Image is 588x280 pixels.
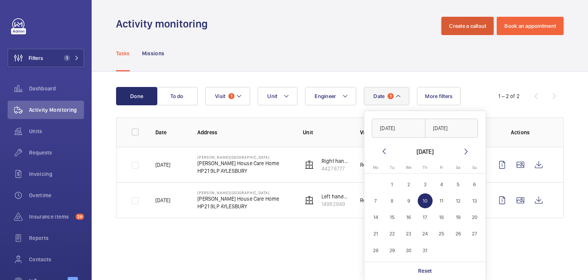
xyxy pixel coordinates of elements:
[29,256,84,263] span: Contacts
[368,227,383,241] span: 21
[450,225,466,242] button: July 26, 2025
[433,176,450,193] button: July 4, 2025
[493,129,548,136] p: Actions
[467,177,482,192] span: 6
[466,225,483,242] button: July 27, 2025
[116,50,130,57] p: Tasks
[29,149,84,156] span: Requests
[406,165,412,170] span: We
[440,165,443,170] span: Fr
[197,203,279,210] p: HP21 9LP AYLESBURY
[64,55,70,61] span: 1
[368,210,383,225] span: 14
[360,129,401,136] p: Visit
[385,177,400,192] span: 1
[267,93,277,99] span: Unit
[390,165,394,170] span: Tu
[305,87,356,105] button: Engineer
[197,167,279,175] p: HP21 9LP AYLESBURY
[367,242,384,259] button: July 28, 2025
[228,93,234,99] span: 1
[451,177,465,192] span: 5
[29,127,84,135] span: Units
[498,92,520,100] div: 1 – 2 of 2
[321,165,348,172] p: 44278777
[258,87,297,105] button: Unit
[401,225,417,242] button: July 23, 2025
[29,234,84,242] span: Reports
[368,193,383,208] span: 7
[367,225,384,242] button: July 21, 2025
[425,93,452,99] span: More filters
[384,225,400,242] button: July 22, 2025
[155,129,185,136] p: Date
[456,165,460,170] span: Sa
[155,196,170,204] p: [DATE]
[467,227,482,241] span: 27
[367,209,384,225] button: July 14, 2025
[433,193,450,209] button: July 11, 2025
[373,165,378,170] span: Mo
[29,191,84,199] span: Overtime
[401,193,417,209] button: July 9, 2025
[29,85,84,92] span: Dashboard
[385,227,400,241] span: 22
[451,210,465,225] span: 19
[417,242,433,259] button: July 31, 2025
[385,210,400,225] span: 15
[466,176,483,193] button: July 6, 2025
[418,243,433,258] span: 31
[451,227,465,241] span: 26
[303,129,348,136] p: Unit
[417,225,433,242] button: July 24, 2025
[385,243,400,258] span: 29
[197,129,291,136] p: Address
[372,119,425,138] input: DD/MM/YYYY
[467,193,482,208] span: 13
[441,17,494,35] button: Create a callout
[417,147,434,156] div: [DATE]
[384,193,400,209] button: July 8, 2025
[360,196,401,204] p: Regular maintenance
[197,195,279,203] p: [PERSON_NAME] House Care Home
[155,161,170,169] p: [DATE]
[417,193,433,209] button: July 10, 2025
[305,196,314,205] img: elevator.svg
[401,193,416,208] span: 9
[401,176,417,193] button: July 2, 2025
[418,193,433,208] span: 10
[321,157,348,165] p: Right hand side of the building
[384,242,400,259] button: July 29, 2025
[29,106,84,114] span: Activity Monitoring
[76,214,84,220] span: 28
[418,177,433,192] span: 3
[467,210,482,225] span: 20
[373,93,384,99] span: Date
[305,160,314,169] img: elevator.svg
[385,193,400,208] span: 8
[418,210,433,225] span: 17
[417,176,433,193] button: July 3, 2025
[433,209,450,225] button: July 18, 2025
[116,87,157,105] button: Done
[384,176,400,193] button: July 1, 2025
[401,242,417,259] button: July 30, 2025
[401,227,416,241] span: 23
[472,165,477,170] span: Su
[142,50,165,57] p: Missions
[197,155,279,159] p: [PERSON_NAME][GEOGRAPHIC_DATA]
[401,177,416,192] span: 2
[401,209,417,225] button: July 16, 2025
[433,225,450,242] button: July 25, 2025
[215,93,225,99] span: Visit
[434,193,449,208] span: 11
[197,159,279,167] p: [PERSON_NAME] House Care Home
[418,267,432,275] p: Reset
[423,165,427,170] span: Th
[29,170,84,178] span: Invoicing
[388,93,394,99] span: 1
[466,193,483,209] button: July 13, 2025
[418,227,433,241] span: 24
[315,93,336,99] span: Engineer
[417,209,433,225] button: July 17, 2025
